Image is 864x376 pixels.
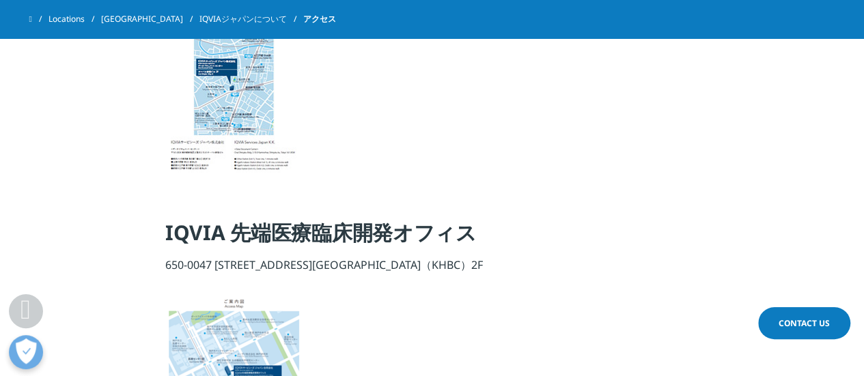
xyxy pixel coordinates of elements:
[165,257,699,281] p: 650-0047 [STREET_ADDRESS][GEOGRAPHIC_DATA]（KHBC）2F
[758,307,850,339] a: Contact Us
[48,7,101,31] a: Locations
[101,7,199,31] a: [GEOGRAPHIC_DATA]
[303,7,336,31] span: アクセス
[165,218,477,246] strong: IQVIA 先端医療臨床開発オフィス
[779,317,830,329] span: Contact Us
[9,335,43,369] button: 優先設定センターを開く
[199,7,303,31] a: IQVIAジャパンについて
